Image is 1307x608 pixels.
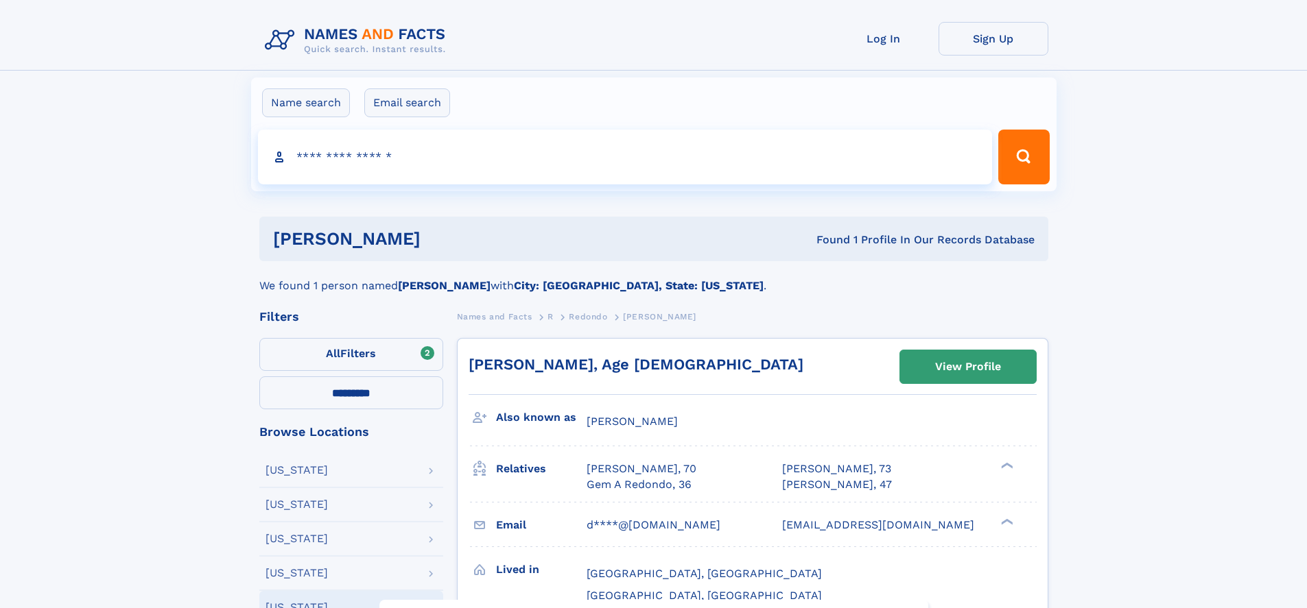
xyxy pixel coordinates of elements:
[266,499,328,510] div: [US_STATE]
[587,589,822,602] span: [GEOGRAPHIC_DATA], [GEOGRAPHIC_DATA]
[587,415,678,428] span: [PERSON_NAME]
[496,406,587,429] h3: Also known as
[514,279,764,292] b: City: [GEOGRAPHIC_DATA], State: [US_STATE]
[998,461,1014,470] div: ❯
[998,517,1014,526] div: ❯
[262,88,350,117] label: Name search
[547,312,554,321] span: R
[496,558,587,581] h3: Lived in
[935,351,1001,382] div: View Profile
[266,465,328,476] div: [US_STATE]
[829,22,939,56] a: Log In
[496,457,587,481] h3: Relatives
[364,88,450,117] label: Email search
[259,22,457,59] img: Logo Names and Facts
[266,533,328,544] div: [US_STATE]
[587,567,822,580] span: [GEOGRAPHIC_DATA], [GEOGRAPHIC_DATA]
[587,461,696,476] a: [PERSON_NAME], 70
[618,232,1035,247] div: Found 1 Profile In Our Records Database
[273,230,619,247] h1: [PERSON_NAME]
[496,513,587,537] h3: Email
[398,279,491,292] b: [PERSON_NAME]
[259,338,443,371] label: Filters
[266,568,328,579] div: [US_STATE]
[587,477,692,492] a: Gem A Redondo, 36
[569,312,607,321] span: Redondo
[998,130,1049,184] button: Search Button
[259,426,443,438] div: Browse Locations
[547,308,554,325] a: R
[258,130,993,184] input: search input
[469,356,803,373] a: [PERSON_NAME], Age [DEMOGRAPHIC_DATA]
[457,308,532,325] a: Names and Facts
[782,477,892,492] a: [PERSON_NAME], 47
[782,518,974,531] span: [EMAIL_ADDRESS][DOMAIN_NAME]
[782,461,891,476] a: [PERSON_NAME], 73
[259,311,443,323] div: Filters
[326,347,340,360] span: All
[900,350,1036,383] a: View Profile
[259,261,1048,294] div: We found 1 person named with .
[569,308,607,325] a: Redondo
[939,22,1048,56] a: Sign Up
[623,312,696,321] span: [PERSON_NAME]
